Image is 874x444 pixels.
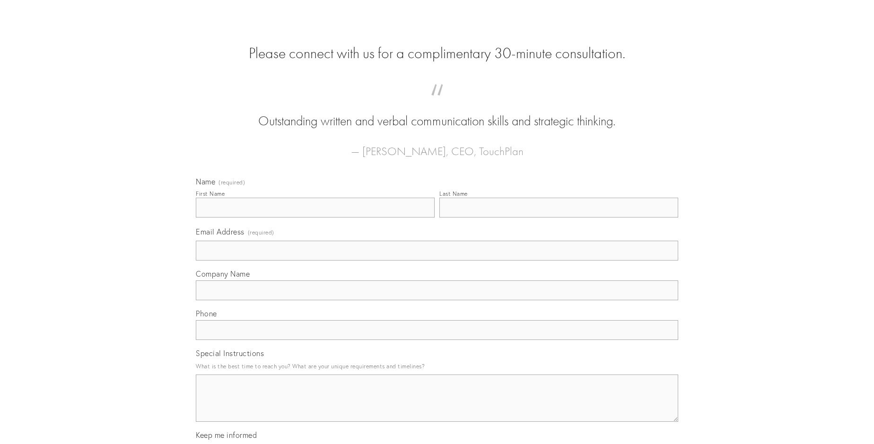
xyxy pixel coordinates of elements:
blockquote: Outstanding written and verbal communication skills and strategic thinking. [211,94,663,131]
span: Phone [196,309,217,318]
span: Company Name [196,269,250,279]
span: (required) [218,180,245,185]
span: “ [211,94,663,112]
div: First Name [196,190,225,197]
span: Keep me informed [196,430,257,440]
span: Email Address [196,227,245,236]
span: (required) [248,226,274,239]
h2: Please connect with us for a complimentary 30-minute consultation. [196,44,678,62]
figcaption: — [PERSON_NAME], CEO, TouchPlan [211,131,663,161]
div: Last Name [439,190,468,197]
span: Special Instructions [196,348,264,358]
span: Name [196,177,215,186]
p: What is the best time to reach you? What are your unique requirements and timelines? [196,360,678,373]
